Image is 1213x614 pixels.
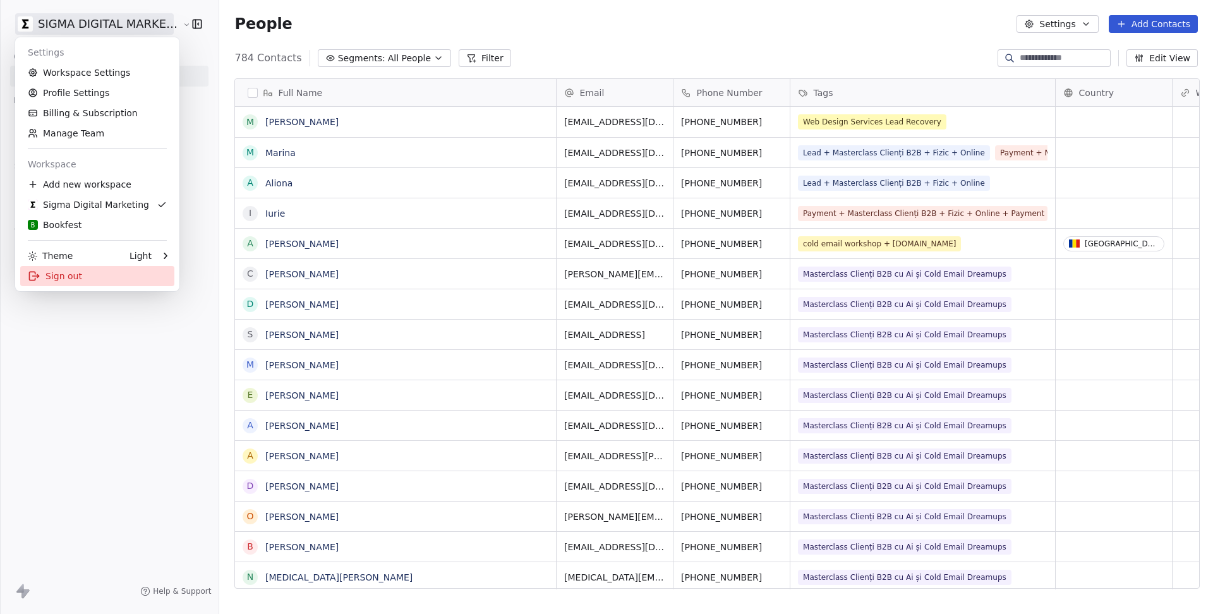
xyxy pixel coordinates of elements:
a: Profile Settings [20,83,174,103]
div: Light [130,250,152,262]
div: Bookfest [28,219,81,231]
img: Favicon.jpg [28,200,38,210]
div: Add new workspace [20,174,174,195]
div: Sign out [20,266,174,286]
a: Workspace Settings [20,63,174,83]
div: Theme [28,250,73,262]
div: Workspace [20,154,174,174]
div: Sigma Digital Marketing [28,198,149,211]
a: Billing & Subscription [20,103,174,123]
a: Manage Team [20,123,174,143]
div: Settings [20,42,174,63]
span: B [31,220,35,230]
